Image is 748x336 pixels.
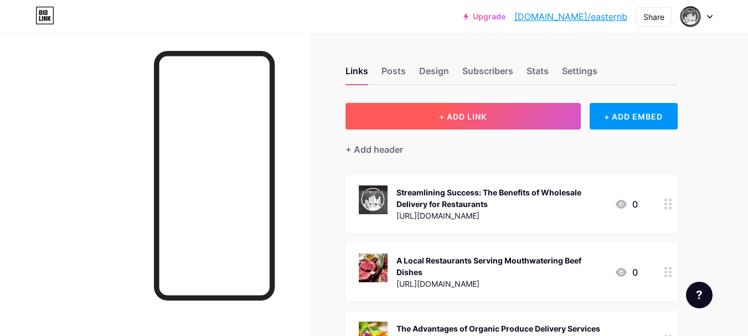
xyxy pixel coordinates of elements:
span: + ADD LINK [439,112,487,121]
div: Stats [527,64,549,84]
div: A Local Restaurants Serving Mouthwatering Beef Dishes [396,255,606,278]
div: + Add header [345,143,403,156]
div: 0 [615,266,638,279]
div: Subscribers [462,64,513,84]
a: [DOMAIN_NAME]/easternb [514,10,627,23]
img: A Local Restaurants Serving Mouthwatering Beef Dishes [359,254,388,282]
img: Eastern bridge foods [680,6,701,27]
div: Links [345,64,368,84]
img: Streamlining Success: The Benefits of Wholesale Delivery for Restaurants [359,185,388,214]
div: + ADD EMBED [590,103,678,130]
div: Streamlining Success: The Benefits of Wholesale Delivery for Restaurants [396,187,606,210]
div: Settings [562,64,597,84]
a: Upgrade [463,12,505,21]
div: [URL][DOMAIN_NAME] [396,278,606,290]
div: 0 [615,198,638,211]
button: + ADD LINK [345,103,581,130]
div: Design [419,64,449,84]
div: [URL][DOMAIN_NAME] [396,210,606,221]
div: Share [643,11,664,23]
div: Posts [381,64,406,84]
